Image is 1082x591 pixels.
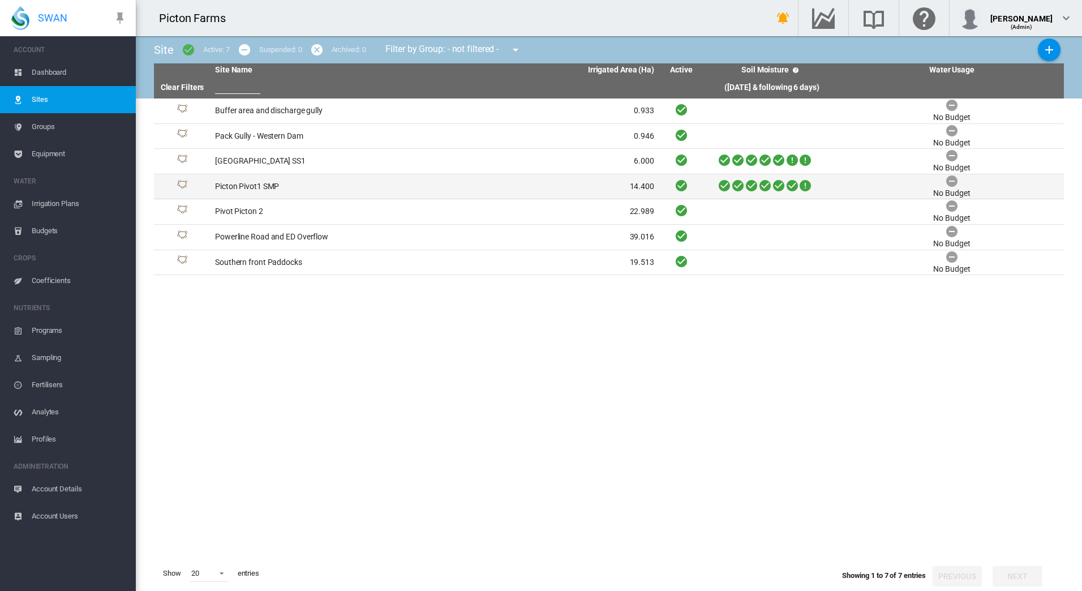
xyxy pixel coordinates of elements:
span: Account Users [32,503,127,530]
span: Showing 1 to 7 of 7 entries [842,571,926,580]
div: Site Id: 33317 [158,255,206,269]
a: Clear Filters [161,83,204,92]
span: Coefficients [32,267,127,294]
div: No Budget [933,162,970,174]
tr: Site Id: 33313 [GEOGRAPHIC_DATA] SS1 6.000 No Budget [154,149,1064,174]
span: NUTRIENTS [14,299,127,317]
div: Archived: 0 [332,45,366,55]
img: 1.svg [175,255,189,269]
td: 22.989 [435,199,659,224]
div: No Budget [933,264,970,275]
div: Suspended: 0 [259,45,302,55]
span: Site [154,43,174,57]
md-icon: icon-menu-down [509,43,522,57]
span: Programs [32,317,127,344]
span: (Admin) [1011,24,1033,30]
md-icon: Go to the Data Hub [810,11,837,25]
td: Buffer area and discharge gully [211,98,435,123]
md-icon: icon-bell-ring [776,11,790,25]
td: Picton Pivot1 SMP [211,174,435,199]
div: Site Id: 33302 [158,205,206,219]
th: Active [659,63,704,77]
td: Southern front Paddocks [211,250,435,275]
div: No Budget [933,213,970,224]
img: 1.svg [175,230,189,244]
div: Site Id: 33313 [158,155,206,168]
img: 1.svg [175,180,189,194]
button: Previous [932,566,982,586]
span: CROPS [14,249,127,267]
span: ACCOUNT [14,41,127,59]
th: Site Name [211,63,435,77]
button: Add New Site, define start date [1038,38,1060,61]
span: Irrigation Plans [32,190,127,217]
img: profile.jpg [959,7,981,29]
td: Powerline Road and ED Overflow [211,225,435,250]
span: Account Details [32,476,127,503]
span: Analytes [32,399,127,426]
tr: Site Id: 19650 Picton Pivot1 SMP 14.400 No Budget [154,174,1064,200]
span: Dashboard [32,59,127,86]
md-icon: icon-plus [1042,43,1056,57]
md-icon: icon-cancel [310,43,324,57]
td: 0.946 [435,124,659,149]
tr: Site Id: 33317 Southern front Paddocks 19.513 No Budget [154,250,1064,276]
button: icon-menu-down [504,38,527,61]
tr: Site Id: 33311 Pack Gully - Western Dam 0.946 No Budget [154,124,1064,149]
img: 1.svg [175,104,189,118]
div: No Budget [933,138,970,149]
img: SWAN-Landscape-Logo-Colour-drop.png [11,6,29,30]
md-icon: icon-pin [113,11,127,25]
div: No Budget [933,112,970,123]
td: Pack Gully - Western Dam [211,124,435,149]
th: Soil Moisture [704,63,840,77]
td: Pivot Picton 2 [211,199,435,224]
span: entries [233,564,264,583]
tr: Site Id: 33315 Powerline Road and ED Overflow 39.016 No Budget [154,225,1064,250]
md-icon: icon-minus-circle [238,43,251,57]
div: Site Id: 33315 [158,230,206,244]
img: 1.svg [175,155,189,168]
span: Show [158,564,186,583]
md-icon: icon-help-circle [789,63,802,77]
td: 19.513 [435,250,659,275]
img: 1.svg [175,129,189,143]
span: Fertilisers [32,371,127,399]
div: [PERSON_NAME] [990,8,1053,20]
div: No Budget [933,188,970,199]
md-icon: icon-checkbox-marked-circle [182,43,195,57]
tr: Site Id: 23646 Buffer area and discharge gully 0.933 No Budget [154,98,1064,124]
th: Irrigated Area (Ha) [435,63,659,77]
span: WATER [14,172,127,190]
span: Groups [32,113,127,140]
div: Site Id: 19650 [158,180,206,194]
td: 39.016 [435,225,659,250]
div: Filter by Group: - not filtered - [377,38,530,61]
span: ADMINISTRATION [14,457,127,476]
tr: Site Id: 33302 Pivot Picton 2 22.989 No Budget [154,199,1064,225]
div: No Budget [933,238,970,250]
span: Budgets [32,217,127,245]
button: icon-bell-ring [772,7,795,29]
div: Picton Farms [159,10,236,26]
div: 20 [191,569,199,577]
span: Equipment [32,140,127,168]
div: Site Id: 33311 [158,129,206,143]
span: SWAN [38,11,67,25]
button: Next [993,566,1042,586]
th: ([DATE] & following 6 days) [704,77,840,98]
md-icon: Search the knowledge base [860,11,887,25]
td: 0.933 [435,98,659,123]
md-icon: icon-chevron-down [1059,11,1073,25]
img: 1.svg [175,205,189,219]
div: Site Id: 23646 [158,104,206,118]
td: 6.000 [435,149,659,174]
td: [GEOGRAPHIC_DATA] SS1 [211,149,435,174]
th: Water Usage [840,63,1064,77]
td: 14.400 [435,174,659,199]
div: Active: 7 [203,45,230,55]
span: Sites [32,86,127,113]
span: Profiles [32,426,127,453]
span: Sampling [32,344,127,371]
md-icon: Click here for help [911,11,938,25]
